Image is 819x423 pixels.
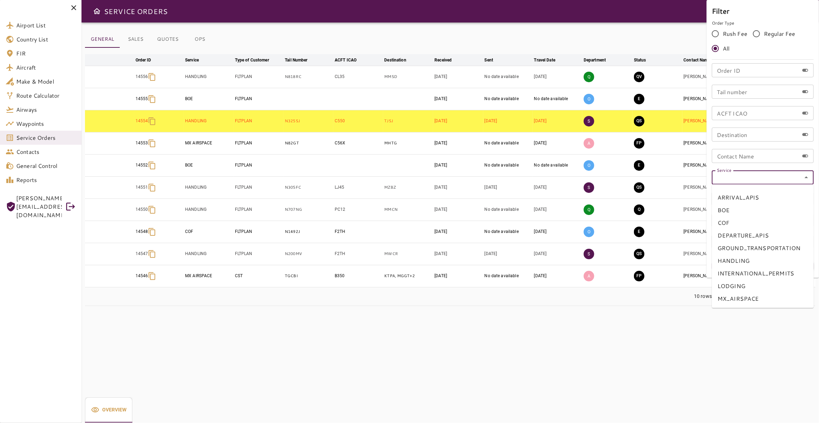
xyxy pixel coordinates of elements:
button: Close [801,173,811,182]
span: All [723,44,729,53]
label: Service [717,167,732,173]
li: INTERNATIONAL_PERMITS [712,267,814,280]
li: COF [712,217,814,229]
li: GROUND_TRANSPORTATION [712,242,814,255]
h6: Filter [712,5,814,17]
span: Rush Fee [723,30,747,38]
li: MX_AIRSPACE [712,293,814,305]
p: Order Type [712,20,814,26]
li: LODGING [712,280,814,293]
li: DEPARTURE_APIS [712,229,814,242]
li: ARRIVAL_APIS [712,191,814,204]
li: BOE [712,204,814,217]
span: Regular Fee [764,30,795,38]
li: HANDLING [712,255,814,267]
div: rushFeeOrder [712,26,814,56]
